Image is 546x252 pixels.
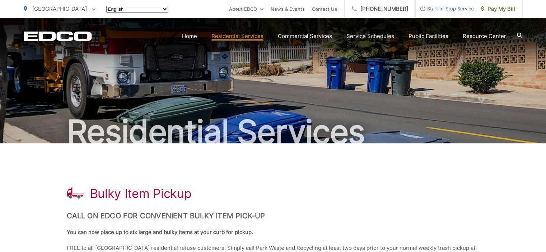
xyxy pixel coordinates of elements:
[229,5,263,13] a: About EDCO
[24,31,92,41] a: EDCD logo. Return to the homepage.
[312,5,337,13] a: Contact Us
[211,32,263,41] a: Residential Services
[106,6,168,13] select: Select a language
[463,32,506,41] a: Resource Center
[346,32,394,41] a: Service Schedules
[67,211,480,220] h2: Call on EDCO for Convenient Bulky Item Pick-up
[32,5,87,12] span: [GEOGRAPHIC_DATA]
[90,186,192,201] h1: Bulky Item Pickup
[278,32,332,41] a: Commercial Services
[409,32,448,41] a: Public Facilities
[481,5,515,13] span: Pay My Bill
[67,229,253,236] strong: You can now place up to six large and bulky items at your curb for pickup.
[24,114,523,150] h2: Residential Services
[182,32,197,41] a: Home
[271,5,305,13] a: News & Events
